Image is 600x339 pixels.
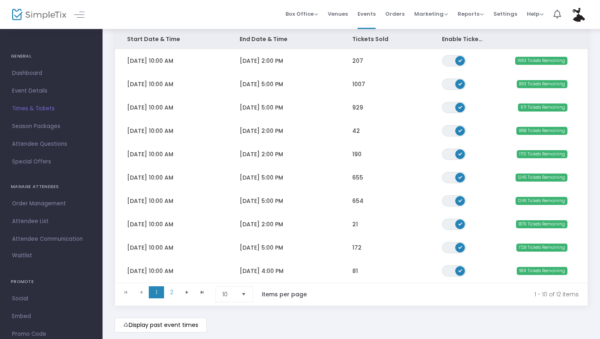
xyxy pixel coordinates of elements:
[458,245,462,249] span: ON
[352,57,363,65] span: 207
[328,4,348,24] span: Venues
[240,103,283,112] span: [DATE] 5:00 PM
[517,150,567,158] span: 1710 Tickets Remaining
[184,289,190,296] span: Go to the next page
[458,268,462,272] span: ON
[12,198,90,209] span: Order Management
[517,267,567,275] span: 1819 Tickets Remaining
[516,197,567,205] span: 1246 Tickets Remaining
[12,103,90,114] span: Times & Tickets
[414,10,448,18] span: Marketing
[240,127,283,135] span: [DATE] 2:00 PM
[458,10,484,18] span: Reports
[458,81,462,85] span: ON
[458,175,462,179] span: ON
[340,29,430,49] th: Tickets Sold
[240,244,283,252] span: [DATE] 5:00 PM
[430,29,497,49] th: Enable Ticket Sales
[352,220,358,228] span: 21
[458,221,462,225] span: ON
[127,244,173,252] span: [DATE] 10:00 AM
[12,121,90,132] span: Season Packages
[12,294,90,304] span: Social
[115,318,207,333] m-button: Display past event times
[352,127,360,135] span: 42
[11,179,92,195] h4: MANAGE ATTENDEES
[199,289,205,296] span: Go to the last page
[458,198,462,202] span: ON
[352,150,362,158] span: 190
[262,290,307,298] label: items per page
[179,286,195,298] span: Go to the next page
[515,57,567,65] span: 1693 Tickets Remaining
[12,234,90,244] span: Attendee Communication
[12,68,90,79] span: Dashboard
[493,4,517,24] span: Settings
[518,103,567,112] span: 971 Tickets Remaining
[352,103,363,112] span: 929
[240,267,284,275] span: [DATE] 4:00 PM
[352,197,364,205] span: 654
[12,157,90,167] span: Special Offers
[238,287,249,302] button: Select
[352,244,362,252] span: 172
[115,29,228,49] th: Start Date & Time
[516,220,567,228] span: 1879 Tickets Remaining
[358,4,376,24] span: Events
[127,127,173,135] span: [DATE] 10:00 AM
[12,86,90,96] span: Event Details
[149,286,164,298] span: Page 1
[164,286,179,298] span: Page 2
[11,48,92,64] h4: GENERAL
[240,57,283,65] span: [DATE] 2:00 PM
[240,150,283,158] span: [DATE] 2:00 PM
[11,274,92,290] h4: PROMOTE
[516,127,567,135] span: 1858 Tickets Remaining
[527,10,544,18] span: Help
[385,4,405,24] span: Orders
[12,252,32,260] span: Waitlist
[286,10,318,18] span: Box Office
[458,128,462,132] span: ON
[352,174,363,182] span: 655
[324,286,579,302] kendo-pager-info: 1 - 10 of 12 items
[127,57,173,65] span: [DATE] 10:00 AM
[115,29,588,283] div: Data table
[12,216,90,227] span: Attendee List
[12,311,90,322] span: Embed
[240,80,283,88] span: [DATE] 5:00 PM
[222,290,235,298] span: 10
[516,174,567,182] span: 1245 Tickets Remaining
[458,151,462,155] span: ON
[127,103,173,112] span: [DATE] 10:00 AM
[352,80,365,88] span: 1007
[240,197,283,205] span: [DATE] 5:00 PM
[458,58,462,62] span: ON
[127,197,173,205] span: [DATE] 10:00 AM
[12,139,90,149] span: Attendee Questions
[127,150,173,158] span: [DATE] 10:00 AM
[127,267,173,275] span: [DATE] 10:00 AM
[240,220,283,228] span: [DATE] 2:00 PM
[517,80,567,88] span: 893 Tickets Remaining
[195,286,210,298] span: Go to the last page
[458,105,462,109] span: ON
[516,244,567,252] span: 1728 Tickets Remaining
[127,80,173,88] span: [DATE] 10:00 AM
[352,267,358,275] span: 81
[240,174,283,182] span: [DATE] 5:00 PM
[127,220,173,228] span: [DATE] 10:00 AM
[228,29,340,49] th: End Date & Time
[127,174,173,182] span: [DATE] 10:00 AM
